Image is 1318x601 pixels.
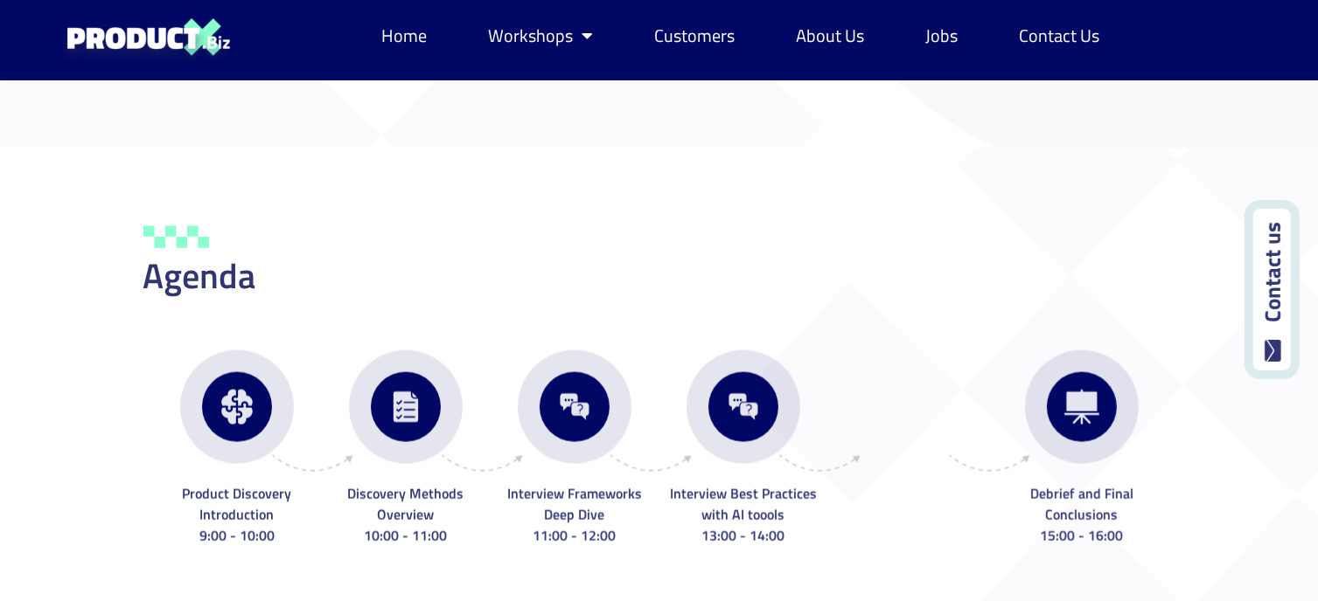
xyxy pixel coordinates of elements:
span: Interview Frameworks Deep Dive 11:00 - 12:00 [507,483,642,546]
span: Product Discovery Introduction 9:00 - 10:00 [182,483,291,546]
span: Discovery Methods Overview 10:00 - 11:00 [347,483,464,546]
span: Debrief and Final Conclusions 15:00 - 16:00 [1030,483,1133,546]
h2: Agenda [143,259,1175,294]
span: Interview Best Practices with AI toools 13:00 - 14:00 [670,483,817,546]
